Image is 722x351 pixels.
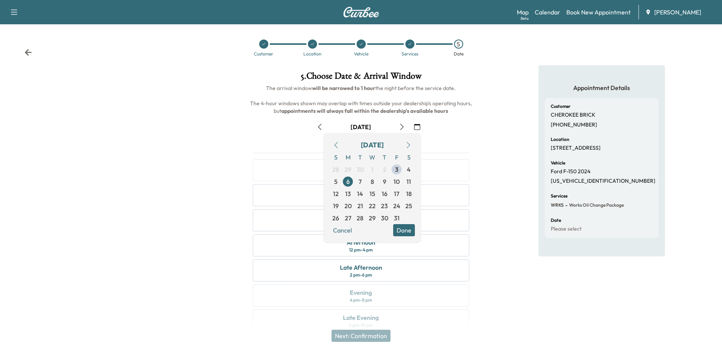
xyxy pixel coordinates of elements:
p: [PHONE_NUMBER] [551,122,597,128]
div: Beta [521,16,529,21]
span: 26 [332,213,339,223]
button: Done [393,224,415,236]
span: 24 [393,201,400,210]
span: 29 [369,213,376,223]
span: S [403,151,415,163]
span: WRKS [551,202,564,208]
h6: Customer [551,104,571,109]
p: [STREET_ADDRESS] [551,145,601,152]
h6: Location [551,137,569,142]
p: CHEROKEE BRICK [551,112,595,119]
span: 27 [345,213,351,223]
span: 30 [381,213,388,223]
span: T [378,151,390,163]
a: MapBeta [517,8,529,17]
span: S [330,151,342,163]
a: Calendar [535,8,560,17]
span: 6 [346,177,350,186]
span: 18 [406,189,412,198]
button: Cancel [330,224,355,236]
div: [DATE] [351,123,371,131]
p: [US_VEHICLE_IDENTIFICATION_NUMBER] [551,178,655,185]
span: 1 [371,165,373,174]
span: 8 [371,177,374,186]
span: 17 [394,189,399,198]
span: 23 [381,201,388,210]
span: 3 [395,165,398,174]
span: 28 [357,213,363,223]
span: 4 [407,165,411,174]
div: Back [24,49,32,56]
span: 10 [394,177,400,186]
div: Date [454,52,464,56]
span: - [564,201,567,209]
div: Late Afternoon [340,263,382,272]
h6: Vehicle [551,161,565,165]
span: 31 [394,213,400,223]
b: will be narrowed to 1 hour [312,85,375,92]
h5: Appointment Details [545,84,659,92]
span: 28 [332,165,339,174]
div: Vehicle [354,52,368,56]
span: 20 [344,201,352,210]
span: F [390,151,403,163]
h6: Date [551,218,561,223]
h6: Services [551,194,567,198]
span: 14 [357,189,363,198]
span: 19 [333,201,339,210]
span: Works Oil Change Package [567,202,624,208]
span: 22 [369,201,376,210]
span: W [366,151,378,163]
span: 30 [357,165,364,174]
img: Curbee Logo [343,7,379,17]
h1: 5 . Choose Date & Arrival Window [247,71,475,84]
div: Location [303,52,322,56]
span: T [354,151,366,163]
p: Ford F-150 2024 [551,168,590,175]
span: 13 [345,189,351,198]
span: 5 [334,177,338,186]
div: Customer [254,52,273,56]
span: 9 [383,177,386,186]
span: [PERSON_NAME] [654,8,701,17]
div: 2 pm - 6 pm [350,272,372,278]
b: appointments will always fall within the dealership's available hours [281,108,448,114]
div: [DATE] [361,140,384,150]
span: 16 [382,189,387,198]
div: Services [402,52,418,56]
span: 25 [405,201,412,210]
span: 15 [370,189,375,198]
div: 5 [454,40,463,49]
span: 12 [333,189,339,198]
span: M [342,151,354,163]
span: 2 [383,165,386,174]
div: 12 pm - 4 pm [349,247,373,253]
p: Please select [551,226,582,232]
span: 11 [406,177,411,186]
a: Book New Appointment [566,8,631,17]
span: 29 [344,165,351,174]
span: 21 [357,201,363,210]
span: The arrival window the night before the service date. The 4-hour windows shown may overlap with t... [250,85,473,114]
span: 7 [359,177,362,186]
